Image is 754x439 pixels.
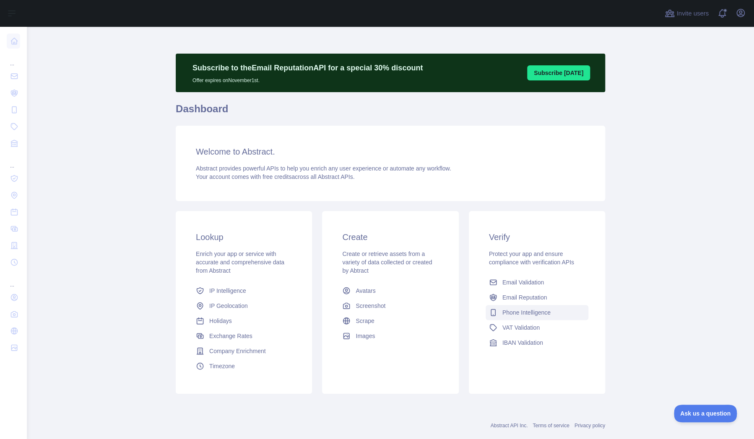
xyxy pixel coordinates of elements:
[192,313,295,328] a: Holidays
[342,250,432,274] span: Create or retrieve assets from a variety of data collected or created by Abtract
[486,275,588,290] a: Email Validation
[533,423,569,429] a: Terms of service
[339,313,442,328] a: Scrape
[356,287,375,295] span: Avatars
[676,9,709,18] span: Invite users
[489,231,585,243] h3: Verify
[196,231,292,243] h3: Lookup
[575,423,605,429] a: Privacy policy
[196,146,585,158] h3: Welcome to Abstract.
[192,283,295,298] a: IP Intelligence
[486,290,588,305] a: Email Reputation
[192,343,295,359] a: Company Enrichment
[176,102,605,122] h1: Dashboard
[196,250,284,274] span: Enrich your app or service with accurate and comprehensive data from Abstract
[356,317,374,325] span: Scrape
[192,74,423,84] p: Offer expires on November 1st.
[674,405,737,422] iframe: Toggle Customer Support
[7,50,20,67] div: ...
[209,347,266,355] span: Company Enrichment
[196,165,451,172] span: Abstract provides powerful APIs to help you enrich any user experience or automate any workflow.
[489,250,574,266] span: Protect your app and ensure compliance with verification APIs
[209,362,235,370] span: Timezone
[339,328,442,343] a: Images
[356,332,375,340] span: Images
[196,173,354,180] span: Your account comes with across all Abstract APIs.
[7,152,20,169] div: ...
[527,65,590,80] button: Subscribe [DATE]
[209,317,232,325] span: Holidays
[663,7,710,20] button: Invite users
[502,278,544,287] span: Email Validation
[502,308,551,317] span: Phone Intelligence
[209,332,252,340] span: Exchange Rates
[502,338,543,347] span: IBAN Validation
[339,298,442,313] a: Screenshot
[491,423,528,429] a: Abstract API Inc.
[209,287,246,295] span: IP Intelligence
[192,298,295,313] a: IP Geolocation
[192,62,423,74] p: Subscribe to the Email Reputation API for a special 30 % discount
[486,320,588,335] a: VAT Validation
[486,335,588,350] a: IBAN Validation
[7,271,20,288] div: ...
[192,359,295,374] a: Timezone
[263,173,291,180] span: free credits
[192,328,295,343] a: Exchange Rates
[486,305,588,320] a: Phone Intelligence
[502,293,547,302] span: Email Reputation
[342,231,438,243] h3: Create
[502,323,540,332] span: VAT Validation
[339,283,442,298] a: Avatars
[209,302,248,310] span: IP Geolocation
[356,302,385,310] span: Screenshot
